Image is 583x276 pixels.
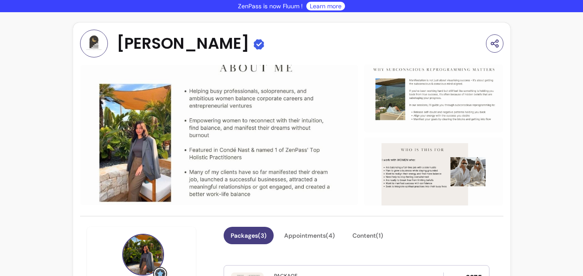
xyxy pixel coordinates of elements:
[364,132,503,211] img: image-2
[310,2,342,10] a: Learn more
[364,59,503,138] img: image-1
[80,30,108,57] img: Provider image
[345,227,390,244] button: Content(1)
[80,64,359,205] img: image-0
[277,227,342,244] button: Appointments(4)
[238,2,303,10] p: ZenPass is now Fluum !
[224,227,274,244] button: Packages(3)
[122,234,164,276] img: Provider image
[117,35,249,52] span: [PERSON_NAME]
